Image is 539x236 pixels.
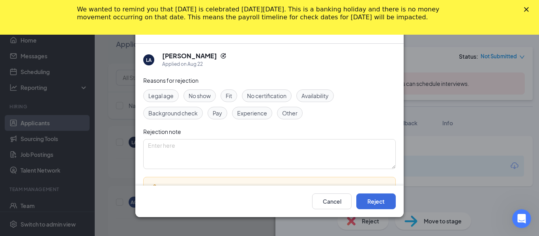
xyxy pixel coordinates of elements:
[512,209,531,228] iframe: Intercom live chat
[282,109,298,117] span: Other
[150,184,159,193] svg: Warning
[77,6,449,21] div: We wanted to remind you that [DATE] is celebrated [DATE][DATE]. This is a banking holiday and the...
[189,91,211,100] span: No show
[220,53,226,59] svg: Reapply
[143,128,181,135] span: Rejection note
[148,91,174,100] span: Legal age
[237,109,267,117] span: Experience
[143,27,193,35] h3: Reject applicant
[213,109,222,117] span: Pay
[226,91,232,100] span: Fit
[386,27,396,36] button: Close
[143,77,198,84] span: Reasons for rejection
[524,7,532,12] div: Close
[312,193,352,209] button: Cancel
[162,52,217,60] h5: [PERSON_NAME]
[162,60,226,68] div: Applied on Aug 22
[386,27,396,36] svg: Cross
[301,91,329,100] span: Availability
[356,193,396,209] button: Reject
[247,91,286,100] span: No certification
[148,109,198,117] span: Background check
[146,56,152,63] div: LA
